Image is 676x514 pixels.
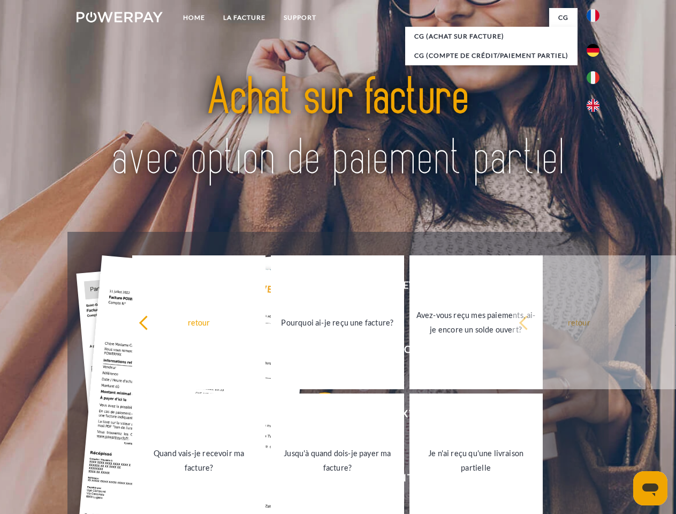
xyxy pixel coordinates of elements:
[139,446,259,475] div: Quand vais-je recevoir ma facture?
[587,9,599,22] img: fr
[277,315,398,329] div: Pourquoi ai-je reçu une facture?
[139,315,259,329] div: retour
[214,8,275,27] a: LA FACTURE
[587,71,599,84] img: it
[416,308,536,337] div: Avez-vous reçu mes paiements, ai-je encore un solde ouvert?
[275,8,325,27] a: Support
[174,8,214,27] a: Home
[633,471,667,505] iframe: Bouton de lancement de la fenêtre de messagerie
[409,255,543,389] a: Avez-vous reçu mes paiements, ai-je encore un solde ouvert?
[587,99,599,112] img: en
[277,446,398,475] div: Jusqu'à quand dois-je payer ma facture?
[549,8,578,27] a: CG
[405,46,578,65] a: CG (Compte de crédit/paiement partiel)
[519,315,639,329] div: retour
[416,446,536,475] div: Je n'ai reçu qu'une livraison partielle
[587,44,599,57] img: de
[102,51,574,205] img: title-powerpay_fr.svg
[77,12,163,22] img: logo-powerpay-white.svg
[405,27,578,46] a: CG (achat sur facture)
